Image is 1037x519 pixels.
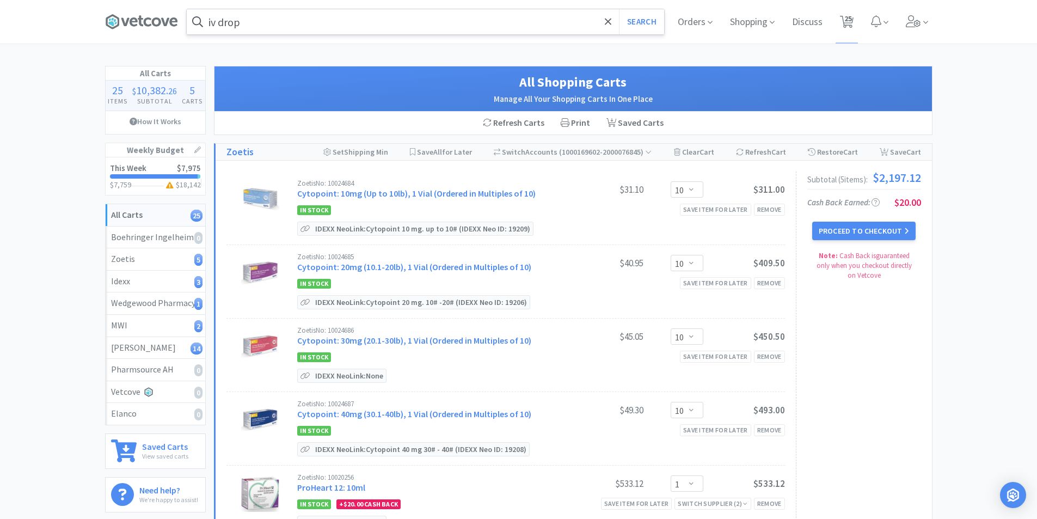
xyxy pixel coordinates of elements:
a: Boehringer Ingelheim0 [106,227,205,249]
img: d68059bb95f34f6ca8f79a017dff92f3_527055.jpeg [241,400,279,438]
div: Save item for later [680,351,751,362]
div: $533.12 [562,477,643,490]
span: $409.50 [753,257,785,269]
div: Remove [754,351,785,362]
a: This Week$7,975$7,759$18,142 [106,157,205,195]
div: Remove [754,204,785,215]
a: How It Works [106,111,205,132]
span: Save for Later [417,147,472,157]
a: Saved Carts [598,112,672,135]
div: Zoetis [111,252,200,266]
div: $40.95 [562,257,643,270]
div: MWI [111,319,200,333]
span: In Stock [297,499,331,509]
h6: Need help? [139,483,198,494]
div: [PERSON_NAME] [111,341,200,355]
a: Vetcove0 [106,381,205,404]
div: $31.10 [562,183,643,196]
span: $20.00 [343,500,363,508]
a: Idexx3 [106,271,205,293]
p: We're happy to assist! [139,494,198,505]
div: Subtotal ( 5 item s ): [807,172,921,184]
i: 3 [194,276,203,288]
a: Pharmsource AH0 [106,359,205,381]
a: Zoetis5 [106,248,205,271]
span: $450.50 [753,331,785,343]
a: ProHeart 12: 10ml [297,482,365,493]
h2: This Week [110,164,146,172]
span: Cart [906,147,921,157]
h4: Carts [180,96,205,106]
div: $49.30 [562,404,643,417]
h6: Saved Carts [142,439,188,451]
img: c75d754290ff494087b9ddf993b7bf2c_527056.jpeg [241,327,279,365]
span: Cart [771,147,786,157]
a: Zoetis [226,144,254,160]
h1: All Carts [106,66,205,81]
div: Remove [754,277,785,289]
img: 79467d3129c14af587c8eb86c0883fd0_534320.jpeg [241,180,279,218]
div: Save item for later [601,498,672,509]
a: MWI2 [106,315,205,337]
a: 25 [836,19,858,28]
div: Pharmsource AH [111,363,200,377]
strong: All Carts [111,209,143,220]
div: Wedgewood Pharmacy [111,296,200,310]
div: Accounts [494,144,652,160]
span: Cart [699,147,714,157]
span: In Stock [297,426,331,436]
div: Zoetis No: 10024685 [297,253,562,260]
i: 2 [194,320,203,332]
a: Saved CartsView saved carts [105,433,206,469]
span: In Stock [297,279,331,289]
span: $7,759 [110,180,131,190]
p: IDEXX Neo Link: Cytopoint 40 mg 30# - 40# (IDEXX Neo ID: 19208) [312,443,529,456]
span: 18,142 [180,180,201,190]
input: Search by item, sku, manufacturer, ingredient, size... [187,9,664,34]
div: Zoetis No: 10024687 [297,400,562,407]
a: Wedgewood Pharmacy1 [106,292,205,315]
i: 25 [191,210,203,222]
div: Elanco [111,407,200,421]
div: Zoetis No: 10024686 [297,327,562,334]
div: Open Intercom Messenger [1000,482,1026,508]
h4: Items [106,96,130,106]
a: [PERSON_NAME]14 [106,337,205,359]
i: 0 [194,387,203,399]
a: All Carts25 [106,204,205,227]
div: Save item for later [680,204,751,215]
span: 25 [112,83,123,97]
i: 0 [194,408,203,420]
div: Zoetis No: 10020256 [297,474,562,481]
button: Search [619,9,664,34]
div: Refresh Carts [475,112,553,135]
div: + Cash Back [336,499,401,509]
div: Shipping Min [323,144,388,160]
span: $493.00 [753,404,785,416]
a: Cytopoint: 10mg (Up to 10lb), 1 Vial (Ordered in Multiples of 10) [297,188,536,199]
span: Cash Back Earned : [807,197,880,207]
strong: Note: [819,251,838,260]
span: 5 [189,83,195,97]
span: 26 [168,86,177,96]
a: Discuss [788,17,827,27]
div: Print [553,112,598,135]
div: Save item for later [680,277,751,289]
span: In Stock [297,205,331,215]
h1: All Shopping Carts [225,72,921,93]
span: $533.12 [753,478,785,490]
p: View saved carts [142,451,188,461]
span: Cart [843,147,858,157]
i: 0 [194,232,203,244]
span: 10,382 [136,83,166,97]
p: IDEXX Neo Link: None [312,369,386,382]
h1: Weekly Budget [106,143,205,157]
a: Elanco0 [106,403,205,425]
div: Remove [754,498,785,509]
div: Switch Supplier ( 2 ) [678,498,747,509]
div: . [130,85,180,96]
div: $45.05 [562,330,643,343]
span: Switch [502,147,525,157]
div: Save [880,144,921,160]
